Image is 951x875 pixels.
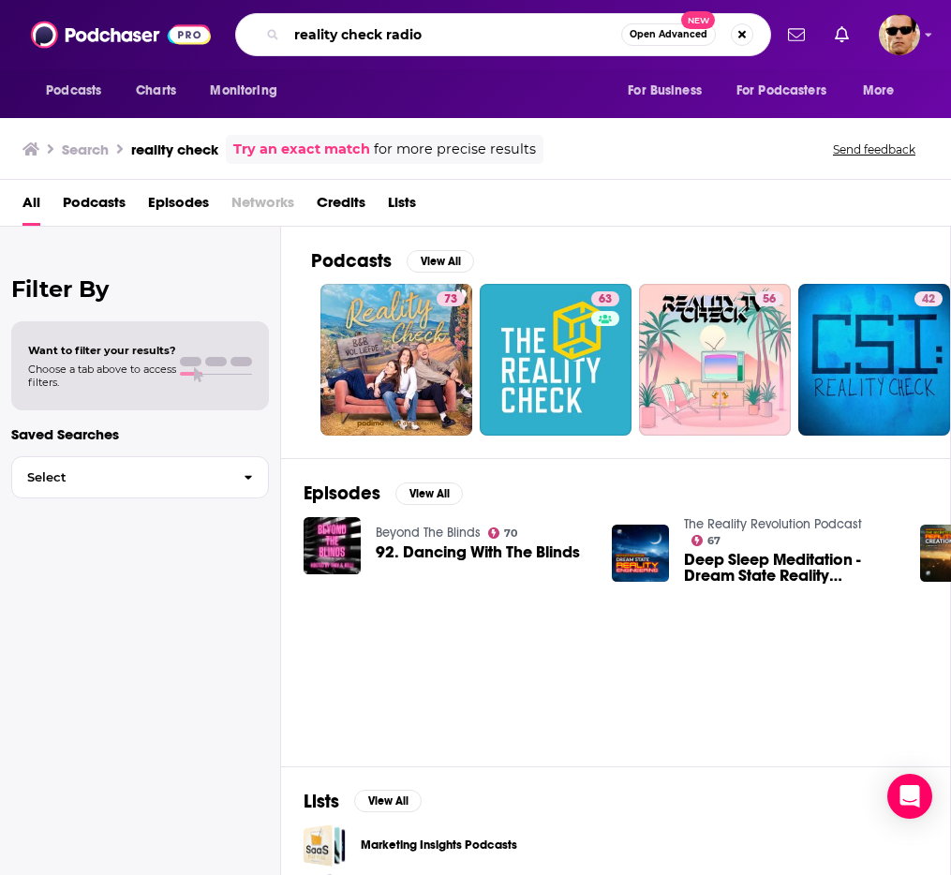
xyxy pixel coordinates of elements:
a: Beyond The Blinds [376,525,481,541]
a: Marketing Insights Podcasts [361,835,517,855]
img: 92. Dancing With The Blinds [304,517,361,574]
button: Select [11,456,269,498]
span: For Podcasters [736,78,826,104]
span: 70 [504,529,517,538]
span: 56 [763,290,776,309]
a: 70 [488,527,518,539]
a: Deep Sleep Meditation - Dream State Reality Engineering [684,552,898,584]
h2: Filter By [11,275,269,303]
img: Podchaser - Follow, Share and Rate Podcasts [31,17,211,52]
a: Podcasts [63,187,126,226]
div: Open Intercom Messenger [887,774,932,819]
h3: Search [62,141,109,158]
a: 56 [639,284,791,436]
button: View All [407,250,474,273]
a: Marketing Insights Podcasts [304,824,346,867]
a: Show notifications dropdown [827,19,856,51]
a: 42 [914,291,943,306]
a: Lists [388,187,416,226]
img: Deep Sleep Meditation - Dream State Reality Engineering [612,525,669,582]
p: Saved Searches [11,425,269,443]
span: Open Advanced [630,30,707,39]
button: Send feedback [827,141,921,157]
span: Networks [231,187,294,226]
a: 42 [798,284,950,436]
a: 63 [480,284,632,436]
button: open menu [724,73,854,109]
span: For Business [628,78,702,104]
span: Select [12,471,229,483]
span: 42 [922,290,935,309]
a: 73 [437,291,465,306]
button: View All [395,482,463,505]
button: Open AdvancedNew [621,23,716,46]
a: PodcastsView All [311,249,474,273]
a: Show notifications dropdown [780,19,812,51]
a: Episodes [148,187,209,226]
a: Try an exact match [233,139,370,160]
a: EpisodesView All [304,482,463,505]
button: Show profile menu [879,14,920,55]
button: open menu [197,73,301,109]
span: Monitoring [210,78,276,104]
button: open menu [615,73,725,109]
a: Credits [317,187,365,226]
a: 63 [591,291,619,306]
a: 92. Dancing With The Blinds [376,544,580,560]
span: 73 [444,290,457,309]
span: 67 [707,537,721,545]
a: ListsView All [304,790,422,813]
div: Search podcasts, credits, & more... [235,13,771,56]
span: New [681,11,715,29]
h2: Lists [304,790,339,813]
a: 73 [320,284,472,436]
button: open menu [850,73,918,109]
span: Charts [136,78,176,104]
a: The Reality Revolution Podcast [684,516,862,532]
span: Choose a tab above to access filters. [28,363,176,389]
a: 67 [691,535,721,546]
a: All [22,187,40,226]
h3: reality check [131,141,218,158]
span: 63 [599,290,612,309]
h2: Podcasts [311,249,392,273]
img: User Profile [879,14,920,55]
span: Podcasts [46,78,101,104]
span: More [863,78,895,104]
h2: Episodes [304,482,380,505]
a: Charts [124,73,187,109]
a: 56 [755,291,783,306]
button: View All [354,790,422,812]
input: Search podcasts, credits, & more... [287,20,621,50]
button: open menu [33,73,126,109]
span: for more precise results [374,139,536,160]
span: Logged in as karldevries [879,14,920,55]
span: Want to filter your results? [28,344,176,357]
